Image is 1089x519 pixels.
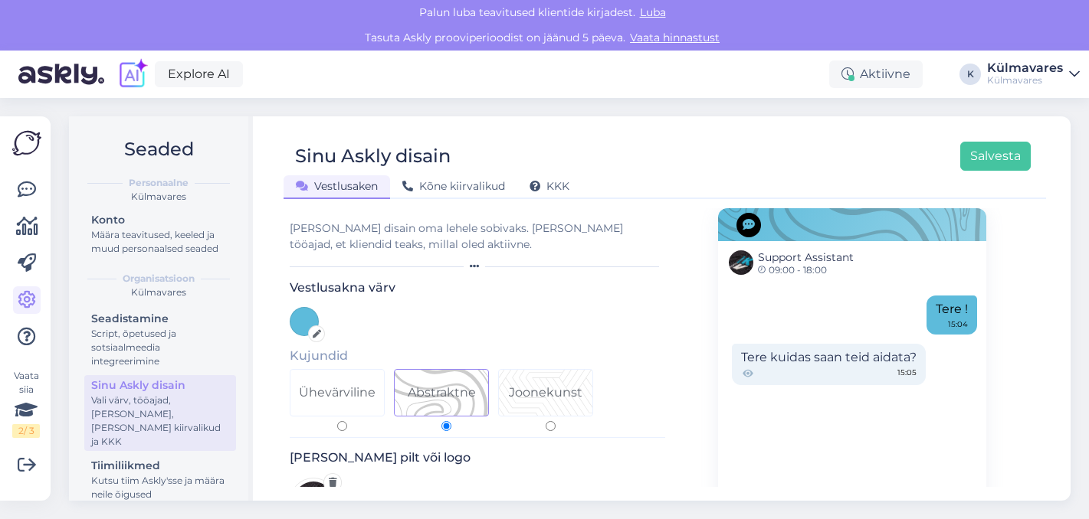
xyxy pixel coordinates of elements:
[91,212,229,228] div: Konto
[290,280,665,295] h3: Vestlusakna värv
[12,424,40,438] div: 2 / 3
[84,210,236,258] a: KontoMäära teavitused, keeled ja muud personaalsed seaded
[987,74,1063,86] div: Külmavares
[84,375,236,451] a: Sinu Askly disainVali värv, tööajad, [PERSON_NAME], [PERSON_NAME] kiirvalikud ja KKK
[84,308,236,370] a: SeadistamineScript, õpetused ja sotsiaalmeedia integreerimine
[758,266,854,275] span: 09:00 - 18:00
[337,421,347,431] input: Ühevärviline
[81,190,236,204] div: Külmavares
[299,384,376,402] div: Ühevärviline
[509,384,582,402] div: Joonekunst
[84,455,236,504] a: TiimiliikmedKutsu tiim Askly'sse ja määra neile õigused
[948,318,968,330] div: 15:04
[987,62,1063,74] div: Külmavares
[296,179,378,193] span: Vestlusaken
[91,474,229,501] div: Kutsu tiim Askly'sse ja määra neile õigused
[155,61,243,87] a: Explore AI
[897,367,917,380] span: 15:05
[295,142,451,171] div: Sinu Askly disain
[625,31,724,44] a: Vaata hinnastust
[441,421,451,431] input: Pattern 1Abstraktne
[12,369,40,438] div: Vaata siia
[530,179,569,193] span: KKK
[91,327,229,368] div: Script, õpetused ja sotsiaalmeedia integreerimine
[758,250,854,266] span: Support Assistant
[927,295,977,335] div: Tere !
[732,344,926,385] div: Tere kuidas saan teid aidata?
[546,421,556,431] input: Pattern 2Joonekunst
[290,220,665,253] div: [PERSON_NAME] disain oma lehele sobivaks. [PERSON_NAME] tööajad, et kliendid teaks, millal oled a...
[91,377,229,393] div: Sinu Askly disain
[91,228,229,256] div: Määra teavitused, keeled ja muud personaalsed seaded
[829,60,923,88] div: Aktiivne
[635,5,671,19] span: Luba
[116,58,149,90] img: explore-ai
[402,179,505,193] span: Kõne kiirvalikud
[290,348,665,363] h5: Kujundid
[81,286,236,299] div: Külmavares
[91,311,229,327] div: Seadistamine
[290,450,665,465] h3: [PERSON_NAME] pilt või logo
[960,142,1031,171] button: Salvesta
[959,64,981,85] div: K
[987,62,1080,86] a: KülmavaresKülmavares
[129,176,189,190] b: Personaalne
[91,458,229,474] div: Tiimiliikmed
[729,250,753,275] img: Support
[91,393,229,449] div: Vali värv, tööajad, [PERSON_NAME], [PERSON_NAME] kiirvalikud ja KKK
[123,272,195,286] b: Organisatsioon
[81,135,236,164] h2: Seaded
[408,384,476,402] div: Abstraktne
[12,129,41,158] img: Askly Logo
